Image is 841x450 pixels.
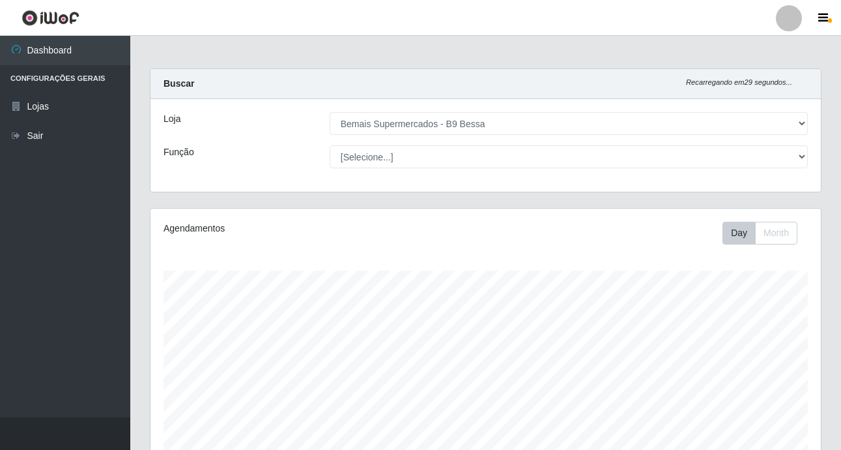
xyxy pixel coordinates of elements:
[21,10,79,26] img: CoreUI Logo
[686,78,792,86] i: Recarregando em 29 segundos...
[722,222,797,245] div: First group
[164,112,180,126] label: Loja
[755,222,797,245] button: Month
[164,78,194,89] strong: Buscar
[722,222,808,245] div: Toolbar with button groups
[164,222,421,235] div: Agendamentos
[722,222,756,245] button: Day
[164,145,194,159] label: Função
